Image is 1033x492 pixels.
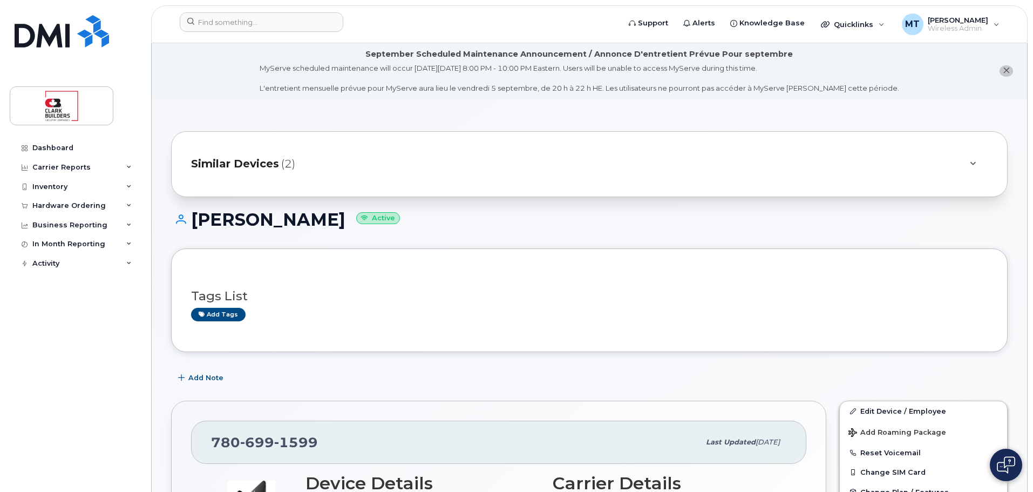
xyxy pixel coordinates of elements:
button: Change SIM Card [840,462,1007,482]
a: Edit Device / Employee [840,401,1007,421]
button: close notification [1000,65,1013,77]
span: (2) [281,156,295,172]
span: Last updated [706,438,756,446]
a: Add tags [191,308,246,321]
span: [DATE] [756,438,780,446]
span: 1599 [274,434,318,450]
div: September Scheduled Maintenance Announcement / Annonce D'entretient Prévue Pour septembre [365,49,793,60]
span: Add Roaming Package [848,428,946,439]
h1: [PERSON_NAME] [171,210,1008,229]
h3: Tags List [191,289,988,303]
div: MyServe scheduled maintenance will occur [DATE][DATE] 8:00 PM - 10:00 PM Eastern. Users will be u... [260,63,899,93]
span: 780 [211,434,318,450]
button: Reset Voicemail [840,443,1007,462]
button: Add Roaming Package [840,421,1007,443]
span: 699 [240,434,274,450]
button: Add Note [171,368,233,388]
span: Similar Devices [191,156,279,172]
img: Open chat [997,456,1015,474]
small: Active [356,212,400,225]
span: Add Note [188,373,223,383]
